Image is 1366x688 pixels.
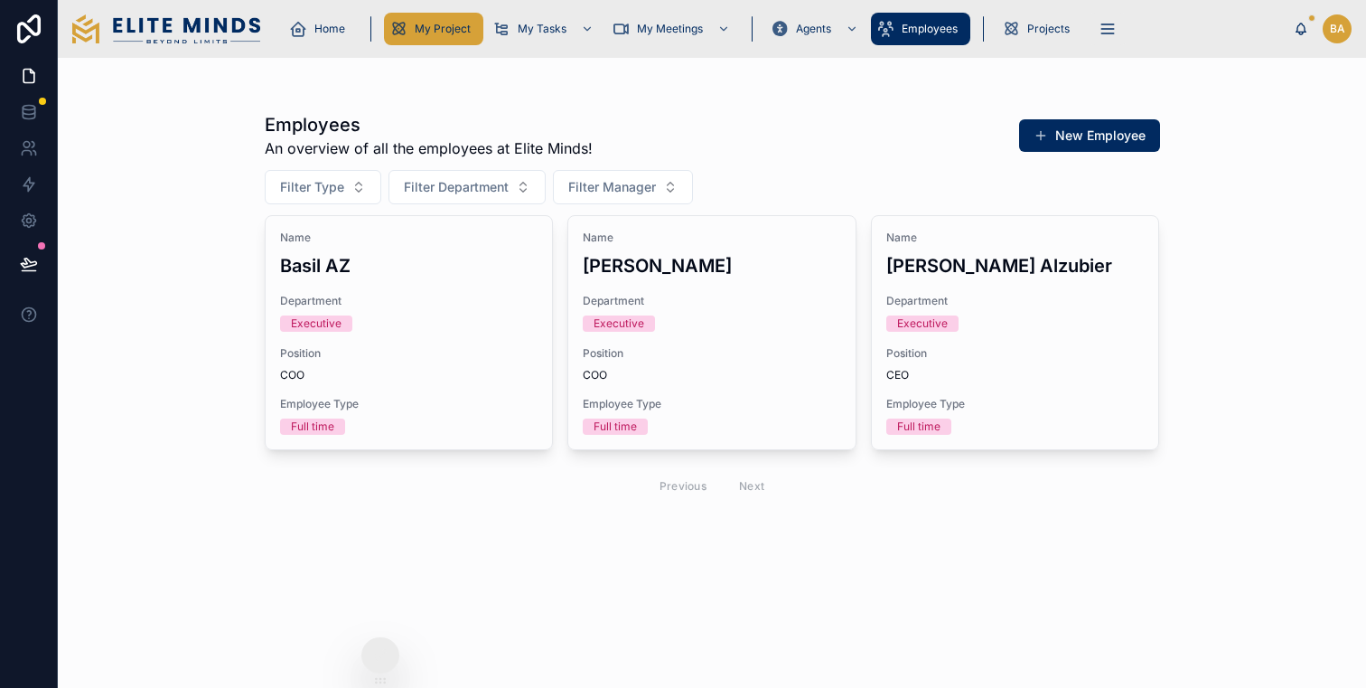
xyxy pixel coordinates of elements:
span: Name [886,231,1145,245]
span: Position [886,346,1145,361]
span: Employee Type [583,397,841,411]
div: scrollable content [275,9,1294,49]
span: CEO [886,368,1145,382]
div: Full time [594,419,637,435]
span: Employee Type [280,397,538,411]
span: Department [886,294,1145,308]
button: New Employee [1019,119,1160,152]
a: My Project [384,13,483,45]
span: Position [583,346,841,361]
span: My Tasks [518,22,566,36]
div: Executive [897,316,948,332]
a: Name[PERSON_NAME] AlzubierDepartmentExecutivePositionCEOEmployee TypeFull time [871,215,1160,450]
span: COO [280,368,538,382]
span: Projects [1027,22,1070,36]
span: COO [583,368,841,382]
button: Select Button [553,170,693,204]
span: My Meetings [637,22,703,36]
button: Select Button [265,170,381,204]
span: Department [280,294,538,308]
span: Employee Type [886,397,1145,411]
span: Position [280,346,538,361]
h3: [PERSON_NAME] Alzubier [886,252,1145,279]
button: Select Button [388,170,546,204]
span: Filter Department [404,178,509,196]
span: Agents [796,22,831,36]
span: Name [280,231,538,245]
img: App logo [72,14,260,43]
a: Employees [871,13,970,45]
div: Executive [594,316,644,332]
div: Full time [291,419,334,435]
span: Filter Manager [568,178,656,196]
a: My Meetings [606,13,739,45]
h3: [PERSON_NAME] [583,252,841,279]
span: Home [314,22,345,36]
span: An overview of all the employees at Elite Minds! [265,137,593,159]
div: Executive [291,316,341,332]
span: Filter Type [280,178,344,196]
h1: Employees [265,112,593,137]
a: My Tasks [487,13,603,45]
a: Agents [765,13,867,45]
span: BA [1330,22,1345,36]
a: NameBasil AZDepartmentExecutivePositionCOOEmployee TypeFull time [265,215,554,450]
span: Name [583,231,841,245]
h3: Basil AZ [280,252,538,279]
span: Employees [902,22,958,36]
span: My Project [415,22,471,36]
div: Full time [897,419,940,435]
a: Name[PERSON_NAME]DepartmentExecutivePositionCOOEmployee TypeFull time [567,215,856,450]
a: Projects [996,13,1082,45]
span: Department [583,294,841,308]
a: Home [284,13,358,45]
